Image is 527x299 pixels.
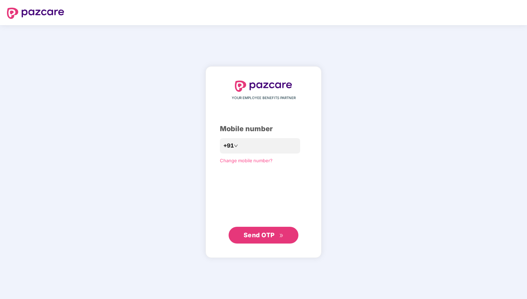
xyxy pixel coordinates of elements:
span: Send OTP [244,231,275,239]
img: logo [7,8,64,19]
div: Mobile number [220,124,307,134]
span: YOUR EMPLOYEE BENEFITS PARTNER [232,95,296,101]
button: Send OTPdouble-right [229,227,298,244]
a: Change mobile number? [220,158,273,163]
span: double-right [279,233,284,238]
img: logo [235,81,292,92]
span: down [234,144,238,148]
span: +91 [223,141,234,150]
